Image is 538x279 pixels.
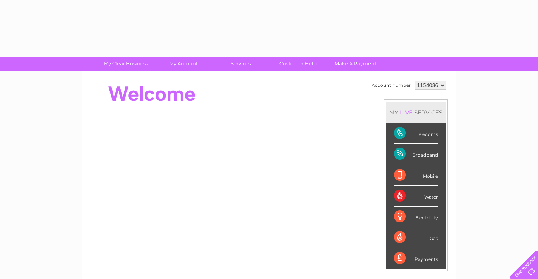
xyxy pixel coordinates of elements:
[95,57,157,71] a: My Clear Business
[398,109,414,116] div: LIVE
[152,57,214,71] a: My Account
[394,123,438,144] div: Telecoms
[394,207,438,227] div: Electricity
[267,57,329,71] a: Customer Help
[394,165,438,186] div: Mobile
[370,79,413,92] td: Account number
[394,248,438,268] div: Payments
[386,102,446,123] div: MY SERVICES
[394,144,438,165] div: Broadband
[324,57,387,71] a: Make A Payment
[210,57,272,71] a: Services
[394,186,438,207] div: Water
[394,227,438,248] div: Gas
